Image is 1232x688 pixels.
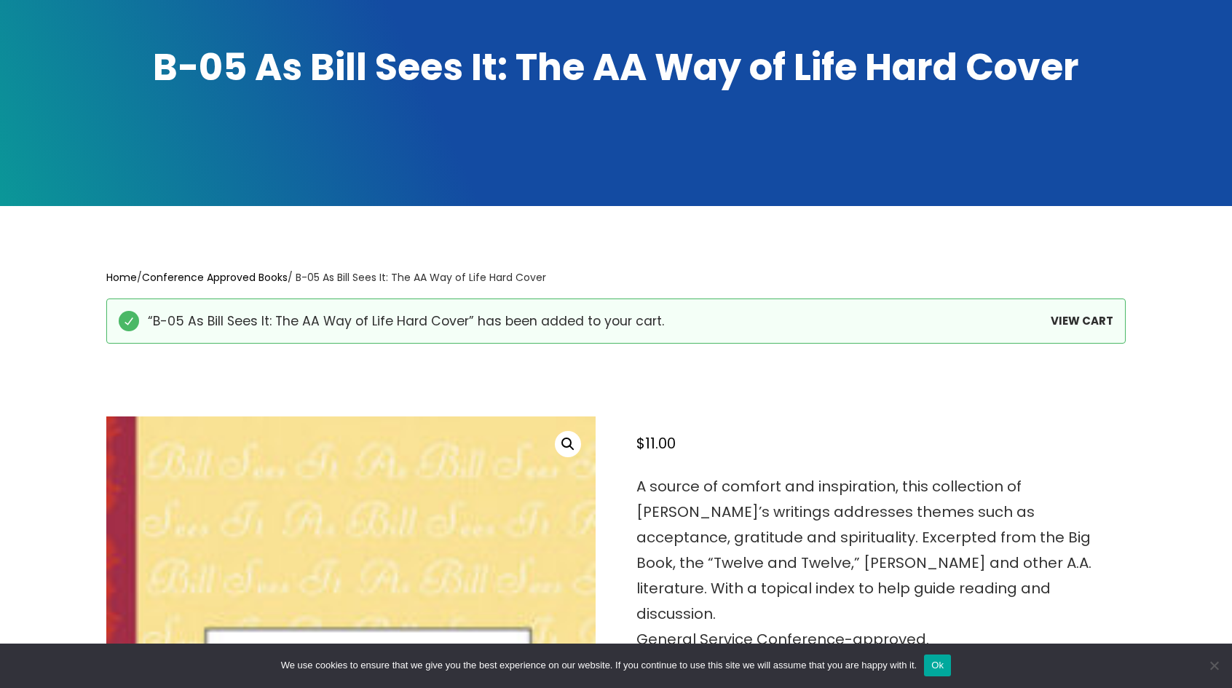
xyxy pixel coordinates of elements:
[555,431,581,457] a: View full-screen image gallery
[636,433,676,454] bdi: 11.00
[106,270,137,285] a: Home
[924,655,951,676] button: Ok
[636,433,645,454] span: $
[106,269,1126,287] nav: Breadcrumb
[142,270,288,285] a: Conference Approved Books
[1051,312,1113,331] a: View cart
[148,312,1113,331] div: “B-05 As Bill Sees It: The AA Way of Life Hard Cover” has been added to your cart.
[281,658,917,673] span: We use cookies to ensure that we give you the best experience on our website. If you continue to ...
[1207,658,1221,673] span: No
[106,42,1126,92] h2: B-05 As Bill Sees It: The AA Way of Life Hard Cover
